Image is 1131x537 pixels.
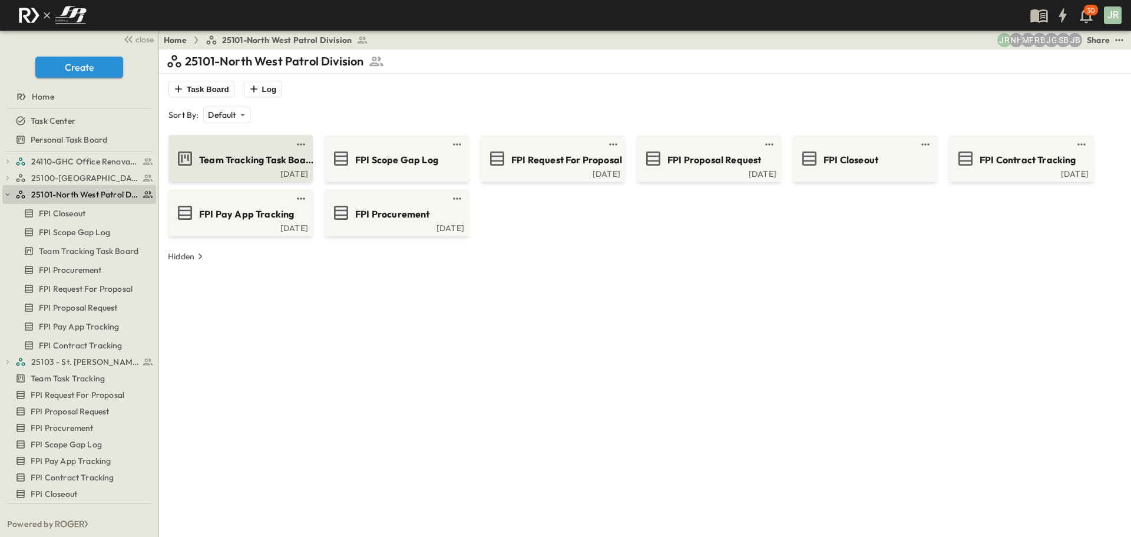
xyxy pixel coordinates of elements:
p: 25101-North West Patrol Division [185,53,363,70]
div: Regina Barnett (rbarnett@fpibuilders.com) [1033,33,1047,47]
span: FPI Pay App Tracking [39,321,119,332]
button: test [450,192,464,206]
a: FPI Closeout [2,205,154,222]
button: test [918,137,932,151]
button: close [118,31,156,47]
div: Monica Pruteanu (mpruteanu@fpibuilders.com) [1021,33,1035,47]
div: Team Task Trackingtest [2,369,156,388]
p: 30 [1087,6,1095,15]
a: FPI Closeout [2,486,154,502]
div: FPI Contract Trackingtest [2,336,156,355]
span: FPI Closeout [31,488,77,500]
span: FPI Contract Tracking [39,340,123,351]
span: 24110-GHC Office Renovations [31,156,139,167]
div: FPI Pay App Trackingtest [2,452,156,470]
a: [DATE] [483,168,620,177]
button: test [1112,33,1126,47]
a: 25103 - St. [PERSON_NAME] Phase 2 [15,354,154,370]
div: Jeremiah Bailey (jbailey@fpibuilders.com) [1068,33,1082,47]
span: FPI Procurement [39,264,102,276]
span: Personal Task Board [31,134,107,146]
div: Personal Task Boardtest [2,130,156,149]
span: FPI Pay App Tracking [31,455,111,467]
button: Hidden [163,248,211,265]
p: Sort By: [168,109,199,121]
div: FPI Request For Proposaltest [2,386,156,404]
span: FPI Request For Proposal [511,153,622,167]
a: FPI Contract Tracking [2,469,154,486]
span: Hidden [31,510,57,522]
div: FPI Request For Proposaltest [2,279,156,298]
span: FPI Procurement [355,207,430,221]
button: test [606,137,620,151]
div: FPI Pay App Trackingtest [2,317,156,336]
a: [DATE] [951,168,1089,177]
div: FPI Proposal Requesttest [2,298,156,317]
a: FPI Procurement [327,203,464,222]
a: FPI Contract Tracking [2,337,154,354]
div: [DATE] [327,222,464,232]
button: Task Board [168,81,234,97]
a: FPI Contract Tracking [951,149,1089,168]
a: [DATE] [171,222,308,232]
button: Create [35,57,123,78]
p: Hidden [168,251,194,262]
a: FPI Request For Proposal [2,387,154,403]
span: Team Task Tracking [31,373,105,384]
a: FPI Scope Gap Log [327,149,464,168]
span: FPI Scope Gap Log [31,439,102,450]
button: test [450,137,464,151]
button: Log [244,81,282,97]
div: FPI Procurementtest [2,261,156,279]
a: FPI Closeout [795,149,932,168]
div: Share [1087,34,1110,46]
a: 25100-Vanguard Prep School [15,170,154,186]
span: 25101-North West Patrol Division [222,34,352,46]
a: Team Tracking Task Board [2,243,154,259]
span: Team Tracking Task Board [199,153,314,167]
a: FPI Request For Proposal [2,281,154,297]
span: FPI Contract Tracking [980,153,1076,167]
div: Default [203,107,250,123]
span: FPI Closeout [824,153,878,167]
span: close [135,34,154,45]
a: 25101-North West Patrol Division [206,34,368,46]
span: FPI Scope Gap Log [39,226,110,238]
span: Task Center [31,115,75,127]
div: FPI Contract Trackingtest [2,468,156,487]
p: Default [208,109,236,121]
a: [DATE] [639,168,776,177]
span: FPI Request For Proposal [39,283,133,295]
span: FPI Closeout [39,207,85,219]
span: FPI Proposal Request [31,406,109,417]
div: FPI Closeouttest [2,204,156,223]
a: 25101-North West Patrol Division [15,186,154,203]
span: FPI Contract Tracking [31,472,114,483]
button: test [294,192,308,206]
a: FPI Pay App Tracking [2,453,154,469]
a: Home [2,88,154,105]
a: FPI Pay App Tracking [2,318,154,335]
a: FPI Scope Gap Log [2,436,154,453]
div: Sterling Barnett (sterling@fpibuilders.com) [1056,33,1070,47]
span: Team Tracking Task Board [39,245,138,257]
span: 25103 - St. [PERSON_NAME] Phase 2 [31,356,139,368]
a: FPI Proposal Request [2,299,154,316]
a: [DATE] [171,168,308,177]
a: FPI Scope Gap Log [2,224,154,241]
button: test [762,137,776,151]
div: Jayden Ramirez (jramirez@fpibuilders.com) [997,33,1011,47]
a: FPI Pay App Tracking [171,203,308,222]
span: FPI Pay App Tracking [199,207,294,221]
div: Nila Hutcheson (nhutcheson@fpibuilders.com) [1009,33,1023,47]
a: FPI Proposal Request [2,403,154,420]
nav: breadcrumbs [164,34,375,46]
span: 25101-North West Patrol Division [31,189,139,200]
a: Team Task Tracking [2,370,154,387]
div: FPI Scope Gap Logtest [2,223,156,242]
a: FPI Request For Proposal [483,149,620,168]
